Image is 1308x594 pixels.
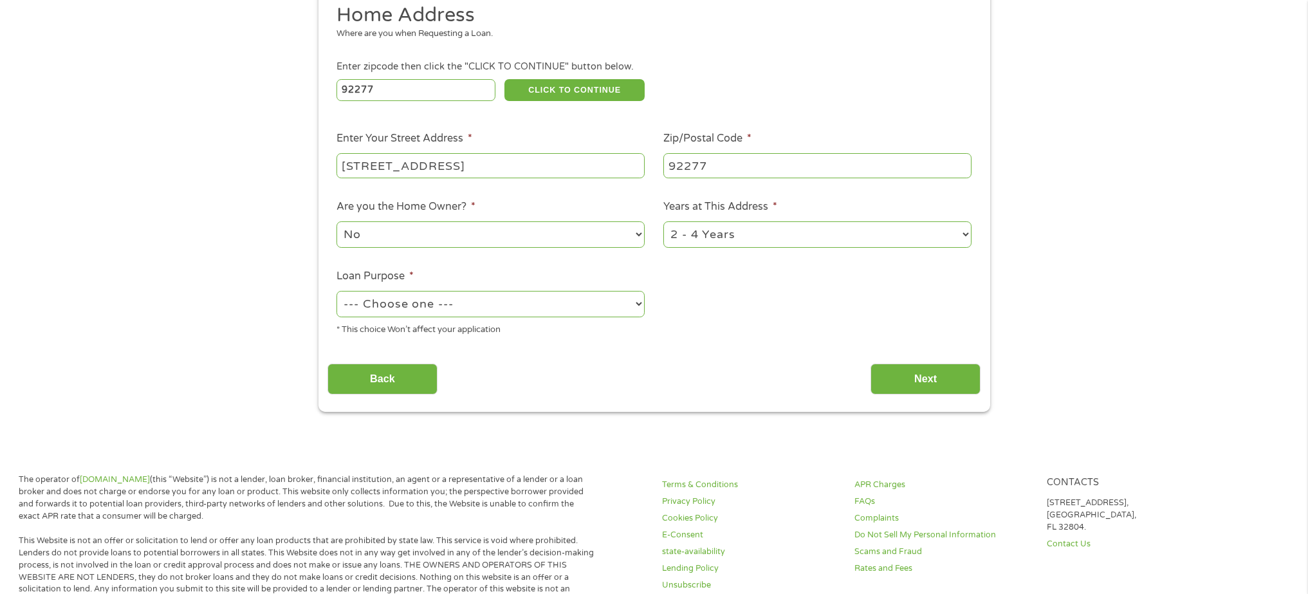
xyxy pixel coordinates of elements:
[662,529,839,541] a: E-Consent
[1047,497,1224,534] p: [STREET_ADDRESS], [GEOGRAPHIC_DATA], FL 32804.
[854,512,1031,524] a: Complaints
[854,562,1031,575] a: Rates and Fees
[662,579,839,591] a: Unsubscribe
[1047,477,1224,489] h4: Contacts
[19,474,596,523] p: The operator of (this “Website”) is not a lender, loan broker, financial institution, an agent or...
[854,496,1031,508] a: FAQs
[336,3,962,28] h2: Home Address
[662,512,839,524] a: Cookies Policy
[336,79,495,101] input: Enter Zipcode (e.g 01510)
[336,153,645,178] input: 1 Main Street
[336,132,472,145] label: Enter Your Street Address
[336,319,645,337] div: * This choice Won’t affect your application
[336,200,475,214] label: Are you the Home Owner?
[662,546,839,558] a: state-availability
[870,364,981,395] input: Next
[662,496,839,508] a: Privacy Policy
[1047,538,1224,550] a: Contact Us
[663,200,777,214] label: Years at This Address
[854,546,1031,558] a: Scams and Fraud
[854,479,1031,491] a: APR Charges
[854,529,1031,541] a: Do Not Sell My Personal Information
[662,562,839,575] a: Lending Policy
[663,132,751,145] label: Zip/Postal Code
[336,28,962,41] div: Where are you when Requesting a Loan.
[80,474,150,485] a: [DOMAIN_NAME]
[336,270,414,283] label: Loan Purpose
[327,364,438,395] input: Back
[336,60,971,74] div: Enter zipcode then click the "CLICK TO CONTINUE" button below.
[662,479,839,491] a: Terms & Conditions
[504,79,645,101] button: CLICK TO CONTINUE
